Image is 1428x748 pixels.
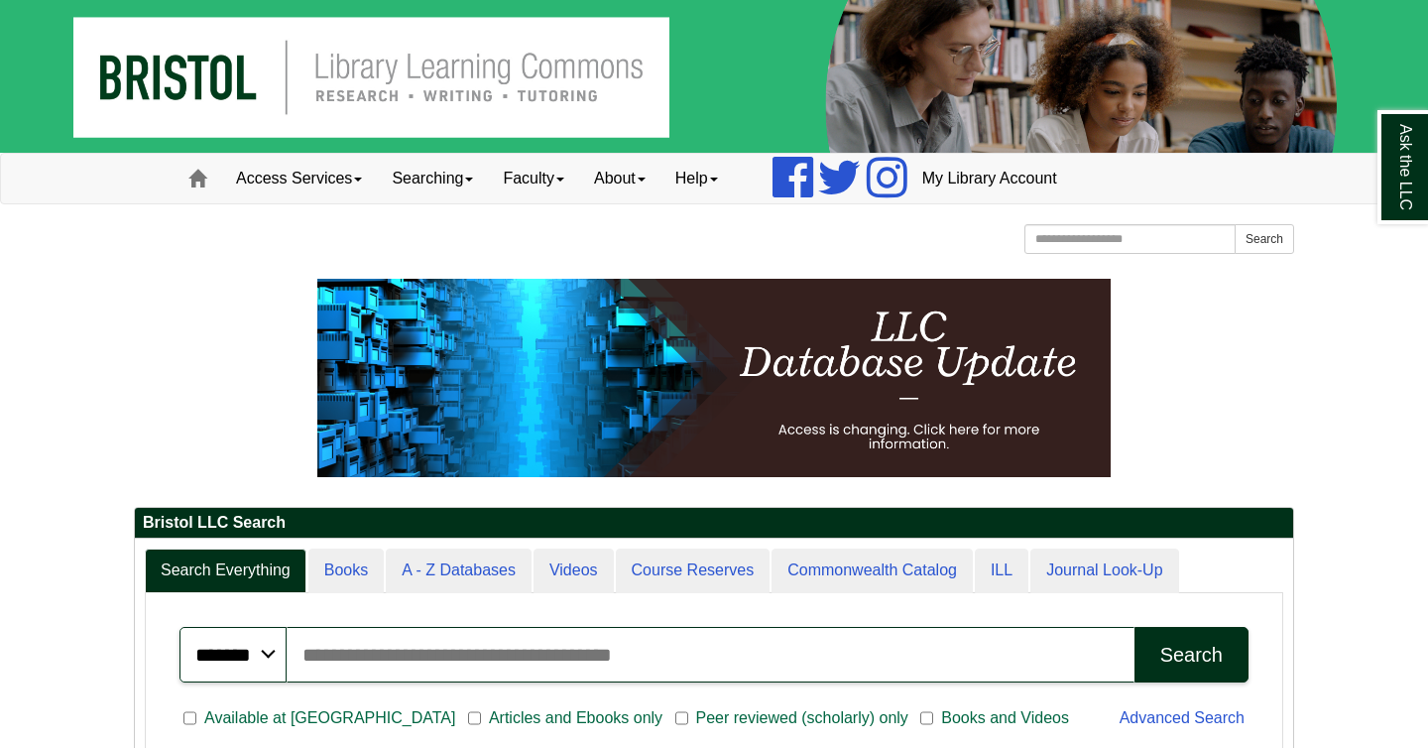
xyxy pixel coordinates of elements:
[317,279,1111,477] img: HTML tutorial
[468,709,481,727] input: Articles and Ebooks only
[488,154,579,203] a: Faculty
[1160,644,1223,667] div: Search
[920,709,933,727] input: Books and Videos
[1134,627,1249,683] button: Search
[975,549,1028,593] a: ILL
[196,706,463,730] span: Available at [GEOGRAPHIC_DATA]
[377,154,488,203] a: Searching
[145,549,306,593] a: Search Everything
[1030,549,1178,593] a: Journal Look-Up
[386,549,532,593] a: A - Z Databases
[183,709,196,727] input: Available at [GEOGRAPHIC_DATA]
[772,549,973,593] a: Commonwealth Catalog
[1120,709,1245,726] a: Advanced Search
[616,549,771,593] a: Course Reserves
[135,508,1293,539] h2: Bristol LLC Search
[1235,224,1294,254] button: Search
[907,154,1072,203] a: My Library Account
[688,706,916,730] span: Peer reviewed (scholarly) only
[675,709,688,727] input: Peer reviewed (scholarly) only
[481,706,670,730] span: Articles and Ebooks only
[660,154,733,203] a: Help
[534,549,614,593] a: Videos
[579,154,660,203] a: About
[933,706,1077,730] span: Books and Videos
[221,154,377,203] a: Access Services
[308,549,384,593] a: Books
